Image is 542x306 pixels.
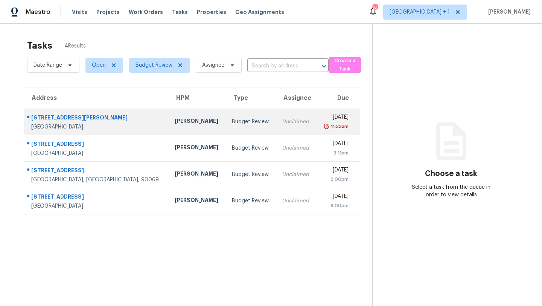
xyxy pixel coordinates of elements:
div: Budget Review [232,144,270,152]
div: Unclaimed [282,171,310,178]
button: Open [319,61,329,72]
span: Budget Review [135,61,172,69]
input: Search by address [247,60,308,72]
th: Assignee [276,87,316,109]
span: 4 Results [64,42,86,50]
div: Unclaimed [282,197,310,205]
h2: Tasks [27,42,52,49]
span: Work Orders [129,8,163,16]
span: [PERSON_NAME] [485,8,531,16]
div: 9:00pm [322,176,349,183]
span: Date Range [33,61,62,69]
div: [GEOGRAPHIC_DATA] [31,150,163,157]
div: [PERSON_NAME] [175,170,220,179]
div: [DATE] [322,166,349,176]
div: [PERSON_NAME] [175,196,220,206]
th: Type [226,87,276,109]
span: Maestro [26,8,50,16]
h3: Choose a task [425,170,477,177]
span: Open [92,61,106,69]
div: 9:00pm [322,202,349,210]
span: Projects [96,8,120,16]
div: [STREET_ADDRESS][PERSON_NAME] [31,114,163,123]
div: Budget Review [232,118,270,125]
th: Due [316,87,360,109]
span: Visits [72,8,87,16]
span: Properties [197,8,226,16]
div: 3:11pm [322,149,349,157]
img: Overdue Alarm Icon [323,123,329,130]
span: Tasks [172,9,188,15]
th: HPM [169,87,226,109]
th: Address [24,87,169,109]
span: Create a Task [332,57,357,74]
div: 11:33am [329,123,349,130]
div: [DATE] [322,113,349,123]
div: Select a task from the queue in order to view details [412,184,490,199]
div: Budget Review [232,197,270,205]
div: 24 [372,5,378,12]
span: [GEOGRAPHIC_DATA] + 1 [390,8,450,16]
span: Geo Assignments [235,8,284,16]
div: [GEOGRAPHIC_DATA], [GEOGRAPHIC_DATA], 90069 [31,176,163,184]
span: Assignee [202,61,224,69]
div: [PERSON_NAME] [175,117,220,127]
div: [STREET_ADDRESS] [31,193,163,202]
div: [STREET_ADDRESS] [31,140,163,150]
div: Unclaimed [282,118,310,125]
button: Create a Task [329,57,361,73]
div: [DATE] [322,140,349,149]
div: Budget Review [232,171,270,178]
div: [GEOGRAPHIC_DATA] [31,123,163,131]
div: [GEOGRAPHIC_DATA] [31,202,163,210]
div: [PERSON_NAME] [175,144,220,153]
div: [STREET_ADDRESS] [31,167,163,176]
div: [DATE] [322,193,349,202]
div: Unclaimed [282,144,310,152]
